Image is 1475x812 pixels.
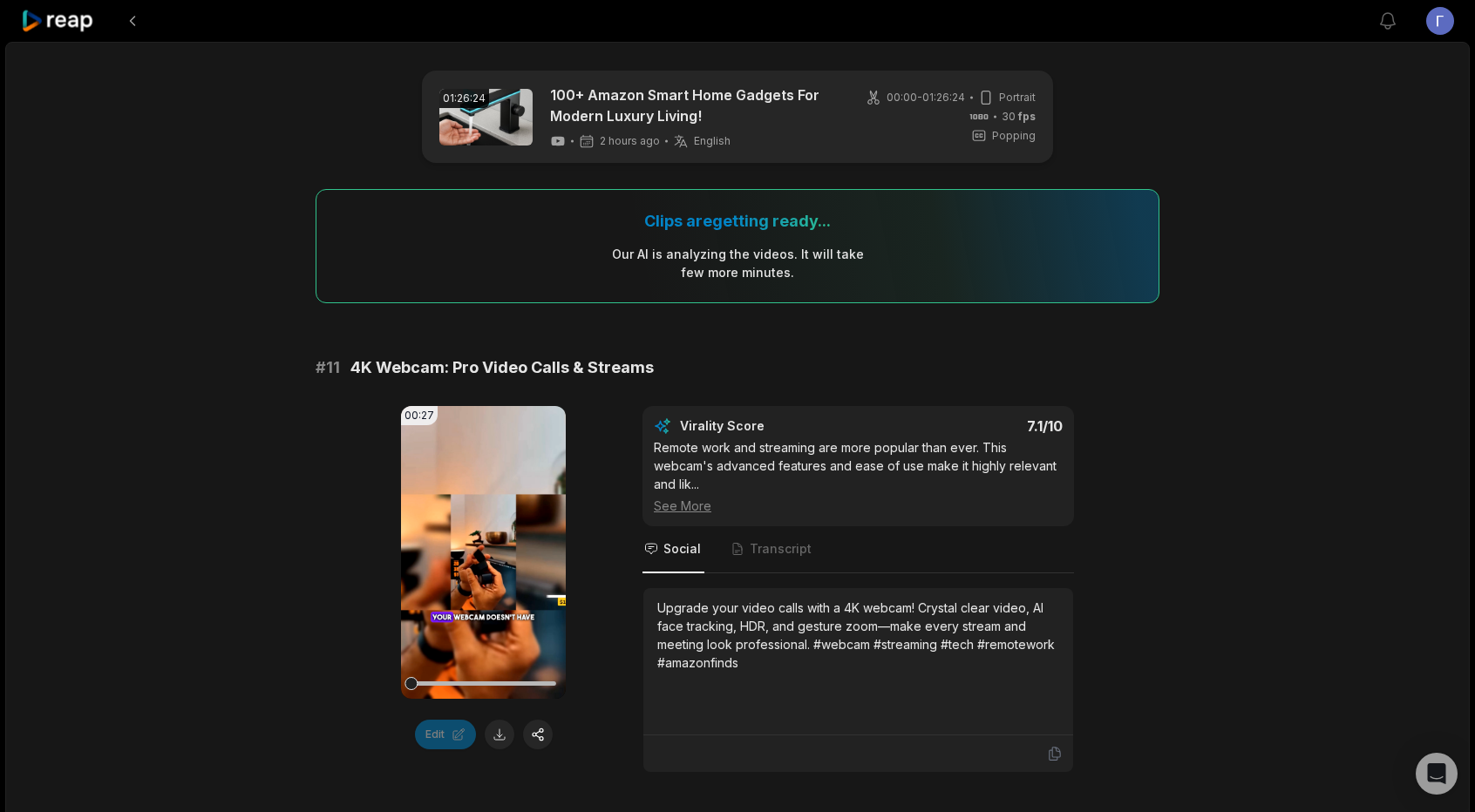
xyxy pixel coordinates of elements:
div: Remote work and streaming are more popular than ever. This webcam's advanced features and ease of... [654,438,1063,515]
div: Our AI is analyzing the video s . It will take few more minutes. [611,245,865,281]
span: Social [663,540,701,558]
span: Transcript [750,540,812,558]
span: English [694,134,731,148]
span: Portrait [999,90,1036,105]
div: See More [654,497,1063,515]
span: fps [1018,110,1036,123]
span: 4K Webcam: Pro Video Calls & Streams [350,355,654,380]
nav: Tabs [642,526,1074,573]
div: Virality Score [680,417,867,435]
div: Clips are getting ready... [644,211,831,231]
span: Popping [992,128,1036,144]
span: # 11 [316,355,340,380]
button: Edit [415,720,476,749]
div: Upgrade your video calls with a 4K webcam! Crystal clear video, AI face tracking, HDR, and gestur... [657,599,1059,672]
div: Open Intercom Messenger [1416,753,1458,795]
span: 00:00 - 01:26:24 [887,90,965,105]
div: 7.1 /10 [876,417,1064,435]
video: Your browser does not support mp4 format. [401,406,566,699]
span: 30 [1002,109,1036,125]
a: 100+ Amazon Smart Home Gadgets For Modern Luxury Living! [550,85,845,126]
span: 2 hours ago [600,134,660,148]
